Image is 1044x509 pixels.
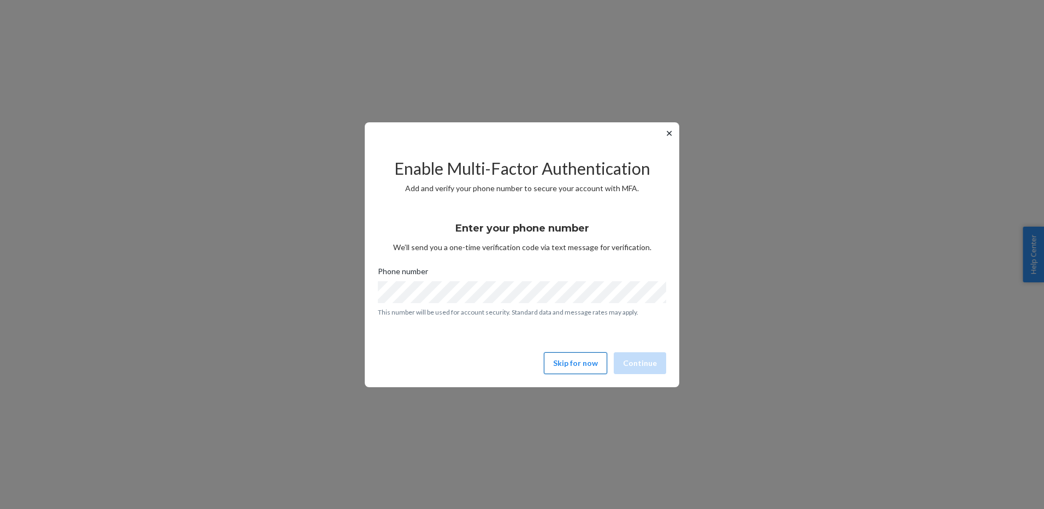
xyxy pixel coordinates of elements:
h3: Enter your phone number [455,221,589,235]
button: Continue [614,352,666,374]
button: Skip for now [544,352,607,374]
button: ✕ [663,127,675,140]
h2: Enable Multi-Factor Authentication [378,159,666,177]
p: This number will be used for account security. Standard data and message rates may apply. [378,307,666,317]
span: Phone number [378,266,428,281]
p: Add and verify your phone number to secure your account with MFA. [378,183,666,194]
div: We’ll send you a one-time verification code via text message for verification. [378,212,666,253]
